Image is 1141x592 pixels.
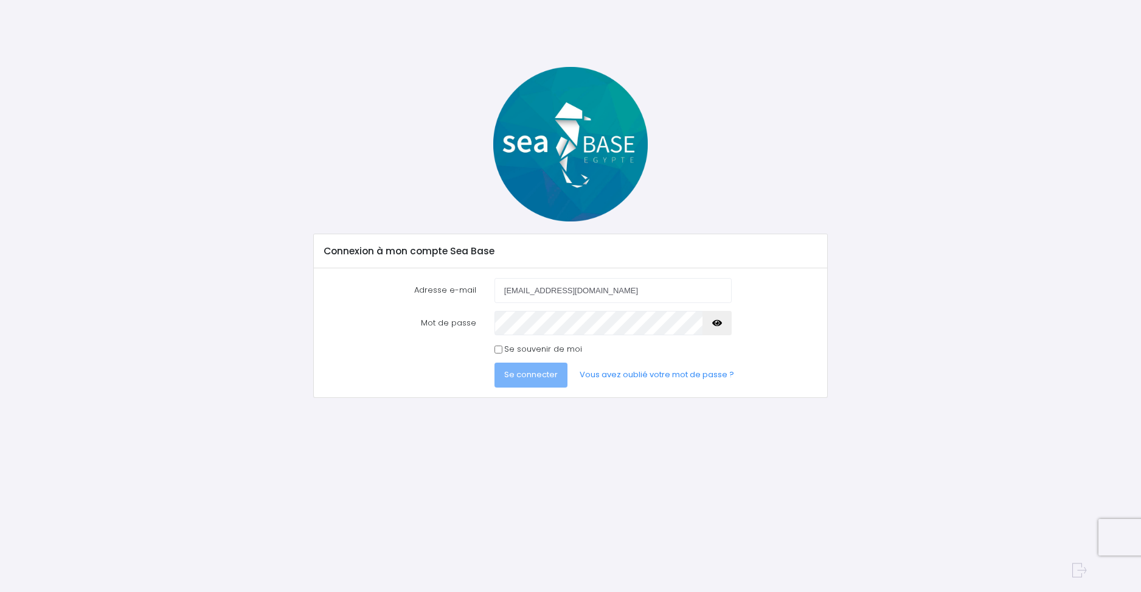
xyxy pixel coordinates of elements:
label: Adresse e-mail [315,278,485,302]
a: Vous avez oublié votre mot de passe ? [570,363,744,387]
button: Se connecter [494,363,567,387]
div: Connexion à mon compte Sea Base [314,234,827,268]
span: Se connecter [504,369,558,380]
label: Se souvenir de moi [504,343,582,355]
label: Mot de passe [315,311,485,335]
